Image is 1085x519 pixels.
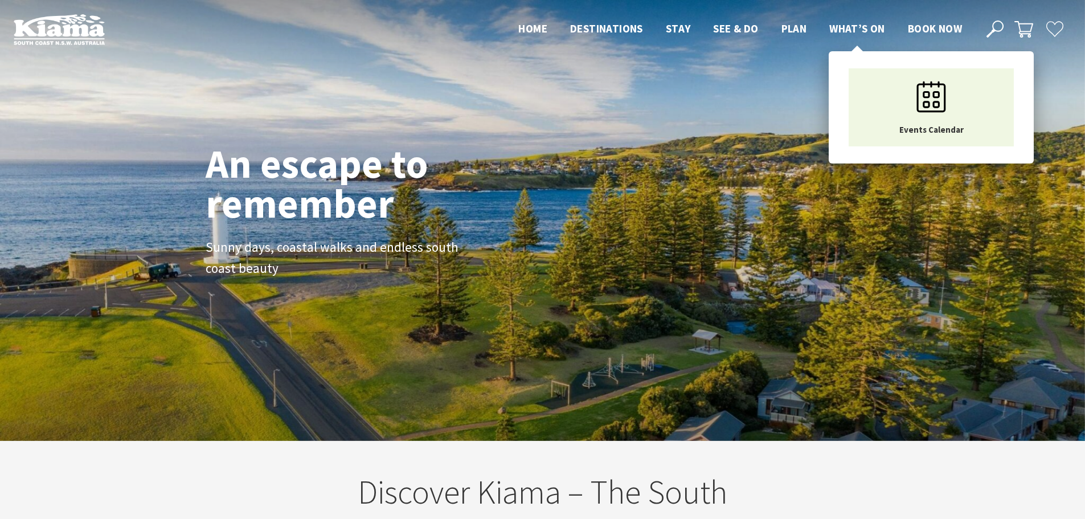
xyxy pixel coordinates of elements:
span: Plan [781,22,807,35]
p: Sunny days, coastal walks and endless south coast beauty [206,237,462,279]
span: Stay [666,22,691,35]
img: Kiama Logo [14,14,105,45]
span: Book now [908,22,962,35]
span: Home [518,22,547,35]
h1: An escape to remember [206,144,519,223]
span: Destinations [570,22,643,35]
nav: Main Menu [507,20,973,39]
span: What’s On [829,22,885,35]
span: See & Do [713,22,758,35]
span: Events Calendar [899,124,964,135]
